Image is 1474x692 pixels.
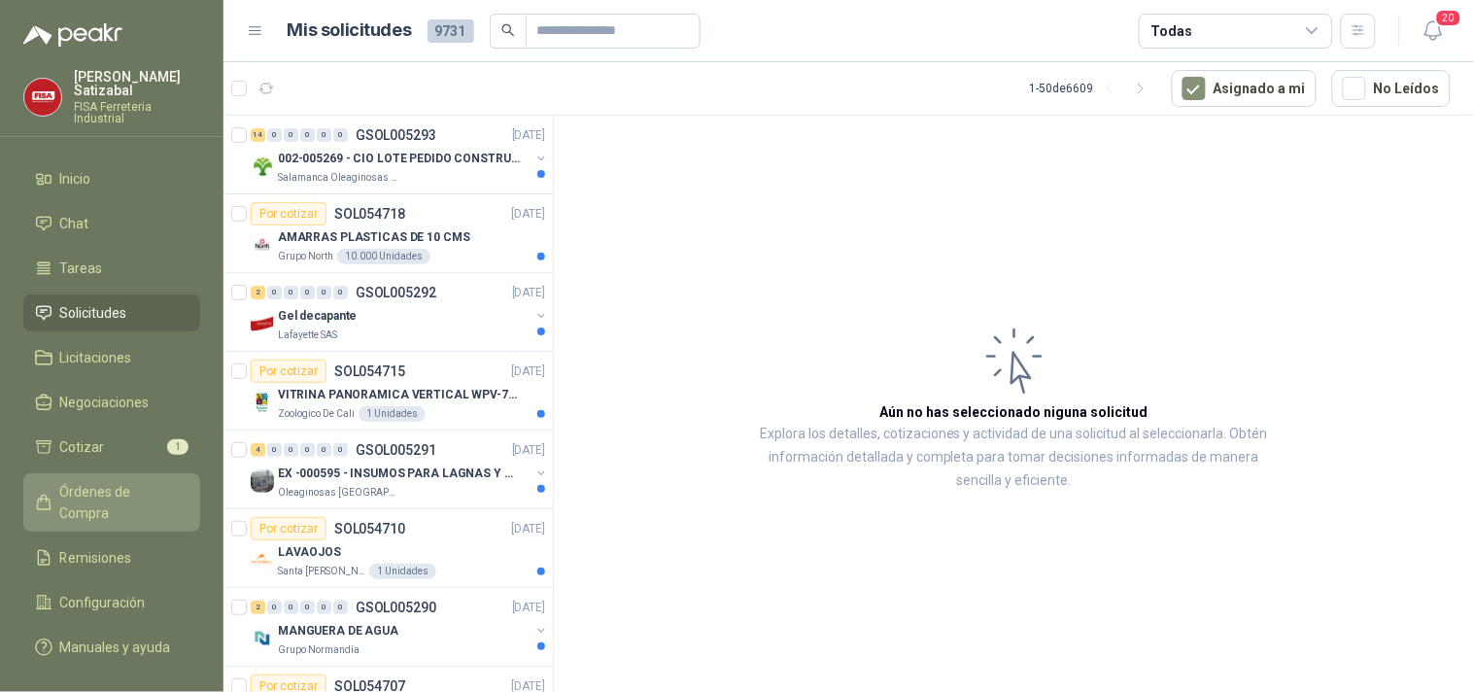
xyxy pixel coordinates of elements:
[278,328,337,343] p: Lafayette SAS
[337,249,430,264] div: 10.000 Unidades
[223,509,553,588] a: Por cotizarSOL054710[DATE] Company LogoLAVAOJOSSanta [PERSON_NAME]1 Unidades
[278,465,520,483] p: EX -000595 - INSUMOS PARA LAGNAS Y OFICINAS PLANTA
[278,307,357,326] p: Gel decapante
[23,205,200,242] a: Chat
[317,601,331,614] div: 0
[23,384,200,421] a: Negociaciones
[251,281,549,343] a: 2 0 0 0 0 0 GSOL005292[DATE] Company LogoGel decapanteLafayette SAS
[278,642,360,658] p: Grupo Normandía
[512,441,545,460] p: [DATE]
[501,23,515,37] span: search
[278,543,341,562] p: LAVAOJOS
[60,637,171,658] span: Manuales y ayuda
[278,622,398,640] p: MANGUERA DE AGUA
[60,302,127,324] span: Solicitudes
[317,286,331,299] div: 0
[251,627,274,650] img: Company Logo
[60,592,146,613] span: Configuración
[251,517,326,540] div: Por cotizar
[278,228,470,247] p: AMARRAS PLASTICAS DE 10 CMS
[251,391,274,414] img: Company Logo
[300,601,315,614] div: 0
[288,17,412,45] h1: Mis solicitudes
[334,207,405,221] p: SOL054718
[512,363,545,381] p: [DATE]
[278,406,355,422] p: Zoologico De Cali
[356,286,436,299] p: GSOL005292
[300,128,315,142] div: 0
[334,364,405,378] p: SOL054715
[23,23,122,47] img: Logo peakr
[251,123,549,186] a: 14 0 0 0 0 0 GSOL005293[DATE] Company Logo002-005269 - CIO LOTE PEDIDO CONSTRUCCIONSalamanca Olea...
[278,485,400,501] p: Oleaginosas [GEOGRAPHIC_DATA][PERSON_NAME]
[369,564,436,579] div: 1 Unidades
[251,286,265,299] div: 2
[1332,70,1451,107] button: No Leídos
[278,249,333,264] p: Grupo North
[23,339,200,376] a: Licitaciones
[300,443,315,457] div: 0
[223,194,553,273] a: Por cotizarSOL054718[DATE] Company LogoAMARRAS PLASTICAS DE 10 CMSGrupo North10.000 Unidades
[333,128,348,142] div: 0
[251,360,326,383] div: Por cotizar
[251,128,265,142] div: 14
[1172,70,1317,107] button: Asignado a mi
[267,443,282,457] div: 0
[317,128,331,142] div: 0
[23,429,200,466] a: Cotizar1
[23,629,200,666] a: Manuales y ayuda
[74,70,200,97] p: [PERSON_NAME] Satizabal
[300,286,315,299] div: 0
[251,601,265,614] div: 2
[512,599,545,617] p: [DATE]
[60,168,91,190] span: Inicio
[333,286,348,299] div: 0
[251,438,549,501] a: 4 0 0 0 0 0 GSOL005291[DATE] Company LogoEX -000595 - INSUMOS PARA LAGNAS Y OFICINAS PLANTAOleagi...
[251,469,274,493] img: Company Logo
[428,19,474,43] span: 9731
[23,539,200,576] a: Remisiones
[251,312,274,335] img: Company Logo
[251,548,274,571] img: Company Logo
[60,258,103,279] span: Tareas
[23,584,200,621] a: Configuración
[278,170,400,186] p: Salamanca Oleaginosas SAS
[23,473,200,532] a: Órdenes de Compra
[278,386,520,404] p: VITRINA PANORAMICA VERTICAL WPV-700FA
[251,443,265,457] div: 4
[23,160,200,197] a: Inicio
[1151,20,1192,42] div: Todas
[284,601,298,614] div: 0
[512,520,545,538] p: [DATE]
[60,347,132,368] span: Licitaciones
[167,439,189,455] span: 1
[60,547,132,569] span: Remisiones
[23,294,200,331] a: Solicitudes
[1030,73,1156,104] div: 1 - 50 de 6609
[284,286,298,299] div: 0
[512,126,545,145] p: [DATE]
[251,155,274,178] img: Company Logo
[333,601,348,614] div: 0
[284,443,298,457] div: 0
[278,564,365,579] p: Santa [PERSON_NAME]
[334,522,405,536] p: SOL054710
[356,443,436,457] p: GSOL005291
[1416,14,1451,49] button: 20
[74,101,200,124] p: FISA Ferreteria Industrial
[880,401,1148,423] h3: Aún no has seleccionado niguna solicitud
[317,443,331,457] div: 0
[333,443,348,457] div: 0
[356,128,436,142] p: GSOL005293
[60,213,89,234] span: Chat
[278,150,520,168] p: 002-005269 - CIO LOTE PEDIDO CONSTRUCCION
[251,596,549,658] a: 2 0 0 0 0 0 GSOL005290[DATE] Company LogoMANGUERA DE AGUAGrupo Normandía
[251,202,326,225] div: Por cotizar
[359,406,426,422] div: 1 Unidades
[60,392,150,413] span: Negociaciones
[512,284,545,302] p: [DATE]
[60,436,105,458] span: Cotizar
[223,352,553,431] a: Por cotizarSOL054715[DATE] Company LogoVITRINA PANORAMICA VERTICAL WPV-700FAZoologico De Cali1 Un...
[23,250,200,287] a: Tareas
[267,286,282,299] div: 0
